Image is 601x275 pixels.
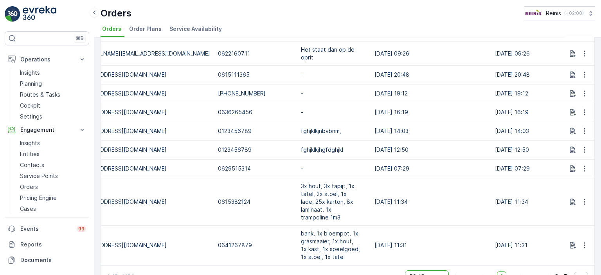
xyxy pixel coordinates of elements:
[5,237,89,252] a: Reports
[169,25,222,33] span: Service Availability
[301,146,362,154] span: fghjklkjhgfdghjkl
[371,41,491,65] td: [DATE] 09:26
[77,165,210,173] p: [EMAIL_ADDRESS][DOMAIN_NAME]
[20,183,38,191] p: Orders
[20,102,40,110] p: Cockpit
[17,78,89,89] a: Planning
[23,6,56,22] img: logo_light-DOdMpM7g.png
[17,89,89,100] a: Routes & Tasks
[17,138,89,149] a: Insights
[20,150,40,158] p: Entities
[78,226,85,232] p: 99
[301,127,362,135] span: fghjklkjnbvbnm,
[20,126,74,134] p: Engagement
[301,90,362,97] p: -
[371,65,491,84] td: [DATE] 20:48
[77,71,210,79] p: [EMAIL_ADDRESS][DOMAIN_NAME]
[524,9,543,18] img: Reinis-Logo-Vrijstaand_Tekengebied-1-copy2_aBO4n7j.png
[301,165,362,173] p: -
[20,91,60,99] p: Routes & Tasks
[5,6,20,22] img: logo
[102,25,121,33] span: Orders
[77,127,210,135] p: [EMAIL_ADDRESS][DOMAIN_NAME]
[20,56,74,63] p: Operations
[371,140,491,159] td: [DATE] 12:50
[218,165,288,173] p: 0629515314
[5,252,89,268] a: Documents
[17,111,89,122] a: Settings
[20,205,36,213] p: Cases
[371,103,491,122] td: [DATE] 16:19
[564,10,584,16] p: ( +02:00 )
[218,127,288,135] p: 0123456789
[218,108,288,116] p: 0636265456
[17,182,89,192] a: Orders
[218,90,288,97] p: [PHONE_NUMBER]
[76,35,84,41] p: ⌘B
[17,160,89,171] a: Contacts
[301,71,362,79] p: -
[101,7,131,20] p: Orders
[301,46,362,61] span: Het staat dan op de oprit
[20,225,72,233] p: Events
[218,146,288,154] p: 0123456789
[5,122,89,138] button: Engagement
[546,9,561,17] p: Reinis
[301,108,362,116] p: -
[17,192,89,203] a: Pricing Engine
[17,149,89,160] a: Entities
[218,198,288,206] p: 0615382124
[371,122,491,140] td: [DATE] 14:03
[20,113,42,120] p: Settings
[20,256,86,264] p: Documents
[5,221,89,237] a: Events99
[20,161,44,169] p: Contacts
[20,139,40,147] p: Insights
[77,241,210,249] p: [EMAIL_ADDRESS][DOMAIN_NAME]
[17,203,89,214] a: Cases
[301,230,362,261] span: bank, 1x bloempot, 1x grasmaaier, 1x hout, 1x kast, 1x speelgoed, 1x stoel, 1x tafel
[371,159,491,178] td: [DATE] 07:29
[77,90,210,97] p: [EMAIL_ADDRESS][DOMAIN_NAME]
[20,69,40,77] p: Insights
[17,100,89,111] a: Cockpit
[77,198,210,206] p: [EMAIL_ADDRESS][DOMAIN_NAME]
[17,171,89,182] a: Service Points
[524,6,595,20] button: Reinis(+02:00)
[77,146,210,154] p: [EMAIL_ADDRESS][DOMAIN_NAME]
[20,241,86,248] p: Reports
[371,178,491,225] td: [DATE] 11:34
[20,194,57,202] p: Pricing Engine
[218,50,288,58] p: 0622160711
[218,71,288,79] p: 0615111365
[301,182,362,221] span: 3x hout, 3x tapijt, 1x tafel, 2x stoel, 1x lade, 25x karton, 8x laminaat, 1x trampoline 1m3
[5,52,89,67] button: Operations
[77,108,210,116] p: [EMAIL_ADDRESS][DOMAIN_NAME]
[20,172,58,180] p: Service Points
[129,25,162,33] span: Order Plans
[371,225,491,265] td: [DATE] 11:31
[371,84,491,103] td: [DATE] 19:12
[17,67,89,78] a: Insights
[20,80,42,88] p: Planning
[218,241,288,249] p: 0641267879
[77,50,210,58] p: [PERSON_NAME][EMAIL_ADDRESS][DOMAIN_NAME]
